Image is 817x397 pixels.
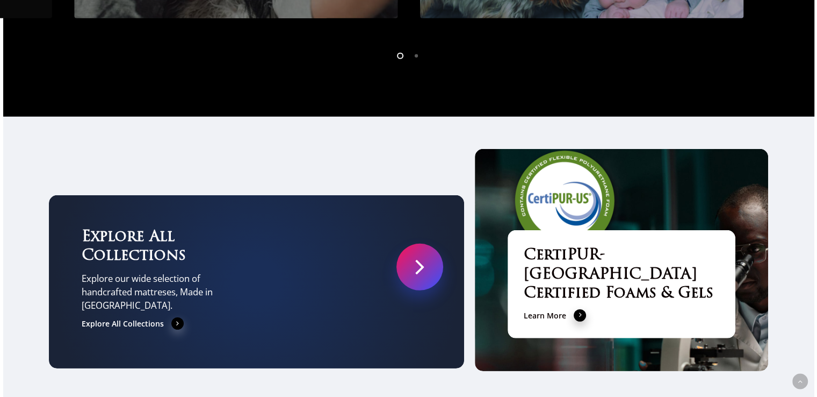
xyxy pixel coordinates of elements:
p: Explore our wide selection of handcrafted mattreses, Made in [GEOGRAPHIC_DATA]. [82,272,215,312]
a: Back to top [792,374,808,389]
a: Learn More [524,309,587,322]
h3: CertiPUR-[GEOGRAPHIC_DATA] Certified Foams & Gels [524,246,719,304]
li: Page dot 2 [409,47,425,63]
h3: Explore All Collections [82,228,215,266]
a: Explore All Collections [82,317,184,330]
li: Page dot 1 [393,47,409,63]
